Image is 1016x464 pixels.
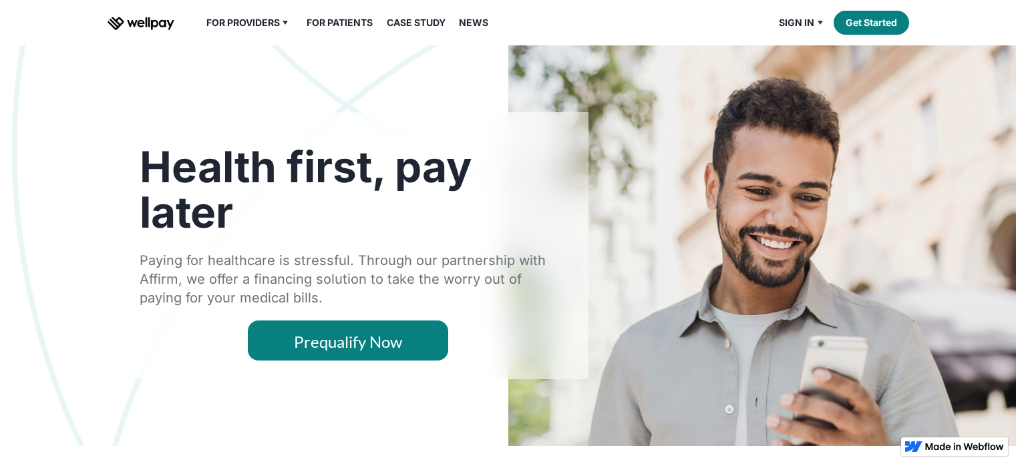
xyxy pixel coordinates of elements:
[108,15,174,31] a: home
[834,11,909,35] a: Get Started
[140,144,556,235] h1: Health first, pay later
[779,15,814,31] div: Sign in
[771,15,834,31] div: Sign in
[140,251,556,307] div: Paying for healthcare is stressful. Through our partnership with Affirm, we offer a financing sol...
[925,443,1004,451] img: Made in Webflow
[379,15,454,31] a: Case Study
[198,15,299,31] div: For Providers
[299,15,381,31] a: For Patients
[451,15,496,31] a: News
[206,15,280,31] div: For Providers
[248,320,448,361] a: Prequalify Now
